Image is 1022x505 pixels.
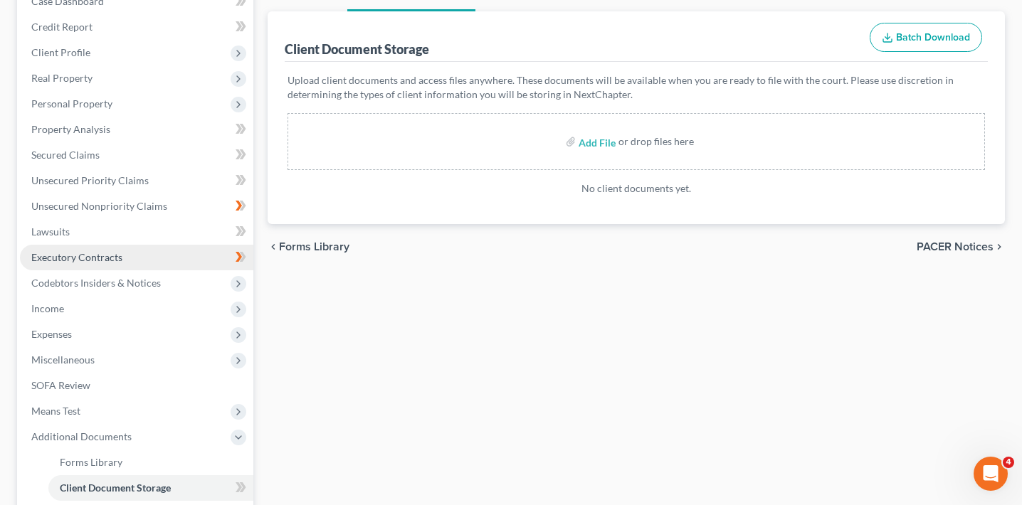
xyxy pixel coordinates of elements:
span: Forms Library [279,241,349,253]
span: Means Test [31,405,80,417]
span: Expenses [31,328,72,340]
a: SOFA Review [20,373,253,398]
a: Secured Claims [20,142,253,168]
a: Property Analysis [20,117,253,142]
span: Lawsuits [31,225,70,238]
span: Personal Property [31,97,112,110]
span: Secured Claims [31,149,100,161]
span: 4 [1003,457,1014,468]
span: Client Document Storage [60,482,171,494]
i: chevron_right [994,241,1005,253]
span: Executory Contracts [31,251,122,263]
div: Client Document Storage [285,41,429,58]
span: Property Analysis [31,123,110,135]
span: Unsecured Priority Claims [31,174,149,186]
span: Income [31,302,64,314]
p: Upload client documents and access files anywhere. These documents will be available when you are... [288,73,985,102]
button: chevron_left Forms Library [268,241,349,253]
div: or drop files here [618,134,694,149]
a: Executory Contracts [20,245,253,270]
a: Forms Library [48,450,253,475]
span: Unsecured Nonpriority Claims [31,200,167,212]
a: Unsecured Nonpriority Claims [20,193,253,219]
span: Miscellaneous [31,353,95,366]
a: Unsecured Priority Claims [20,168,253,193]
button: PACER Notices chevron_right [917,241,1005,253]
a: Client Document Storage [48,475,253,501]
span: PACER Notices [917,241,994,253]
span: Client Profile [31,46,90,58]
i: chevron_left [268,241,279,253]
span: Credit Report [31,21,93,33]
span: Batch Download [896,31,970,43]
span: Additional Documents [31,430,132,442]
button: Batch Download [870,23,982,53]
span: Real Property [31,72,93,84]
span: Codebtors Insiders & Notices [31,277,161,289]
span: Forms Library [60,456,122,468]
iframe: Intercom live chat [974,457,1008,491]
a: Credit Report [20,14,253,40]
a: Lawsuits [20,219,253,245]
p: No client documents yet. [288,181,985,196]
span: SOFA Review [31,379,90,391]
